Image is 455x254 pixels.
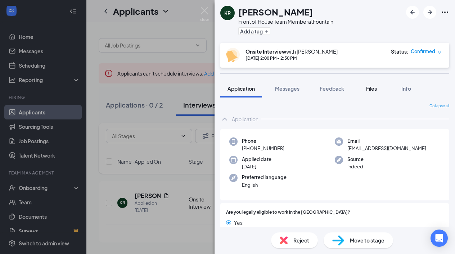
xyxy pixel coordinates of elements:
[423,6,436,19] button: ArrowRight
[226,209,350,216] span: Are you legally eligible to work in the [GEOGRAPHIC_DATA]?
[411,48,435,55] span: Confirmed
[238,6,313,18] h1: [PERSON_NAME]
[234,219,243,227] span: Yes
[242,137,284,145] span: Phone
[242,181,287,189] span: English
[242,163,271,170] span: [DATE]
[245,48,338,55] div: with [PERSON_NAME]
[275,85,299,92] span: Messages
[350,236,384,244] span: Move to stage
[429,103,449,109] span: Collapse all
[401,85,411,92] span: Info
[224,9,231,17] div: KR
[408,8,417,17] svg: ArrowLeftNew
[406,6,419,19] button: ArrowLeftNew
[347,163,364,170] span: Indeed
[293,236,309,244] span: Reject
[366,85,377,92] span: Files
[437,50,442,55] span: down
[245,55,338,61] div: [DATE] 2:00 PM - 2:30 PM
[431,230,448,247] div: Open Intercom Messenger
[264,29,269,33] svg: Plus
[441,8,449,17] svg: Ellipses
[242,156,271,163] span: Applied date
[238,27,270,35] button: PlusAdd a tag
[320,85,344,92] span: Feedback
[245,48,286,55] b: Onsite Interview
[238,18,333,25] div: Front of House Team Member at Fountain
[425,8,434,17] svg: ArrowRight
[242,145,284,152] span: [PHONE_NUMBER]
[347,137,426,145] span: Email
[347,145,426,152] span: [EMAIL_ADDRESS][DOMAIN_NAME]
[242,174,287,181] span: Preferred language
[227,85,255,92] span: Application
[232,115,258,123] div: Application
[347,156,364,163] span: Source
[220,115,229,123] svg: ChevronUp
[391,48,409,55] div: Status :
